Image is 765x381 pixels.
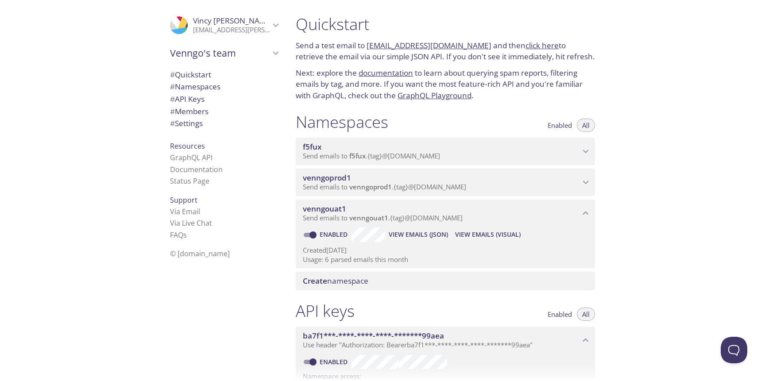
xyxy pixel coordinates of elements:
a: Via Live Chat [170,218,212,228]
button: All [577,308,595,321]
span: Send emails to . {tag} @[DOMAIN_NAME] [303,151,440,160]
div: Namespaces [163,81,285,93]
span: # [170,118,175,128]
button: Enabled [542,119,577,132]
a: Enabled [318,358,351,366]
span: Quickstart [170,69,211,80]
div: venngoprod1 namespace [296,169,595,196]
span: f5fux [303,142,321,152]
div: Venngo's team [163,42,285,65]
span: © [DOMAIN_NAME] [170,249,230,258]
span: Resources [170,141,205,151]
a: click here [525,40,559,50]
span: Create [303,276,327,286]
a: Status Page [170,176,209,186]
h1: Namespaces [296,112,388,132]
span: # [170,106,175,116]
div: Create namespace [296,272,595,290]
button: Enabled [542,308,577,321]
span: Send emails to . {tag} @[DOMAIN_NAME] [303,182,466,191]
p: [EMAIL_ADDRESS][PERSON_NAME][DOMAIN_NAME] [193,26,270,35]
span: venngoprod1 [303,173,351,183]
a: Documentation [170,165,223,174]
a: [EMAIL_ADDRESS][DOMAIN_NAME] [367,40,491,50]
h1: API keys [296,301,355,321]
span: venngoprod1 [349,182,392,191]
span: # [170,69,175,80]
div: Vincy Joseph [163,11,285,40]
span: venngouat1 [349,213,388,222]
p: Next: explore the to learn about querying spam reports, filtering emails by tag, and more. If you... [296,67,595,101]
a: FAQ [170,230,187,240]
span: venngouat1 [303,204,346,214]
span: namespace [303,276,368,286]
div: Team Settings [163,117,285,130]
span: Send emails to . {tag} @[DOMAIN_NAME] [303,213,463,222]
a: GraphQL API [170,153,212,162]
p: Send a test email to and then to retrieve the email via our simple JSON API. If you don't see it ... [296,40,595,62]
span: Settings [170,118,203,128]
span: Support [170,195,197,205]
div: Members [163,105,285,118]
a: Via Email [170,207,200,216]
span: Namespaces [170,81,220,92]
button: View Emails (JSON) [385,227,452,242]
span: f5fux [349,151,366,160]
span: View Emails (Visual) [455,229,521,240]
span: View Emails (JSON) [389,229,448,240]
p: Created [DATE] [303,246,588,255]
button: All [577,119,595,132]
div: f5fux namespace [296,138,595,165]
button: View Emails (Visual) [452,227,524,242]
a: documentation [359,68,413,78]
h1: Quickstart [296,14,595,34]
div: API Keys [163,93,285,105]
iframe: Help Scout Beacon - Open [721,337,747,363]
span: Members [170,106,209,116]
a: Enabled [318,230,351,239]
a: GraphQL Playground [398,90,471,100]
span: # [170,94,175,104]
span: s [183,230,187,240]
p: Usage: 6 parsed emails this month [303,255,588,264]
span: # [170,81,175,92]
span: API Keys [170,94,205,104]
div: Quickstart [163,69,285,81]
div: venngouat1 namespace [296,200,595,227]
span: Venngo's team [170,47,270,59]
span: Vincy [PERSON_NAME] [193,15,273,26]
